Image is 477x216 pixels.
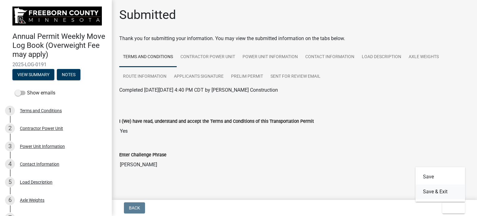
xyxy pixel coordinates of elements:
div: Load Description [20,180,52,184]
a: Load Description [358,47,405,67]
a: Power Unit Information [239,47,302,67]
span: Exit [447,205,456,210]
button: View Summary [12,69,54,80]
a: Sent for Review Email [267,67,324,87]
label: Show emails [15,89,55,97]
label: Enter Challenge Phrase [119,153,166,157]
button: Exit [442,202,465,214]
h1: Submitted [119,7,176,22]
a: Contractor Power Unit [177,47,239,67]
div: 2 [5,123,15,133]
a: Applicants Signature [170,67,227,87]
div: Contact Information [20,162,59,166]
div: Axle Weights [20,198,44,202]
button: Save [416,169,465,184]
h4: Annual Permit Weekly Move Log Book (Overweight Fee may apply) [12,32,107,59]
div: 4 [5,159,15,169]
wm-modal-confirm: Summary [12,72,54,77]
div: Thank you for submitting your information. You may view the submitted information on the tabs below. [119,35,470,42]
div: Contractor Power Unit [20,126,63,131]
div: 1 [5,106,15,116]
wm-modal-confirm: Notes [57,72,80,77]
a: Route Information [119,67,170,87]
div: 5 [5,177,15,187]
img: Freeborn County, Minnesota [12,7,102,25]
div: Power Unit Information [20,144,65,149]
div: 3 [5,141,15,151]
span: Completed [DATE][DATE] 4:40 PM CDT by [PERSON_NAME] Construction [119,87,278,93]
div: Terms and Conditions [20,108,62,113]
a: Contact Information [302,47,358,67]
span: 2025-LOG-0191 [12,62,99,67]
button: Save & Exit [416,184,465,199]
button: Back [124,202,145,214]
div: Exit [416,167,465,202]
a: Axle Weights [405,47,443,67]
a: Terms and Conditions [119,47,177,67]
label: I (We) have read, understand and accept the Terms and Conditions of this Transportation Permit [119,119,314,124]
span: Back [129,205,140,210]
button: Notes [57,69,80,80]
div: 6 [5,195,15,205]
a: Prelim Permit [227,67,267,87]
